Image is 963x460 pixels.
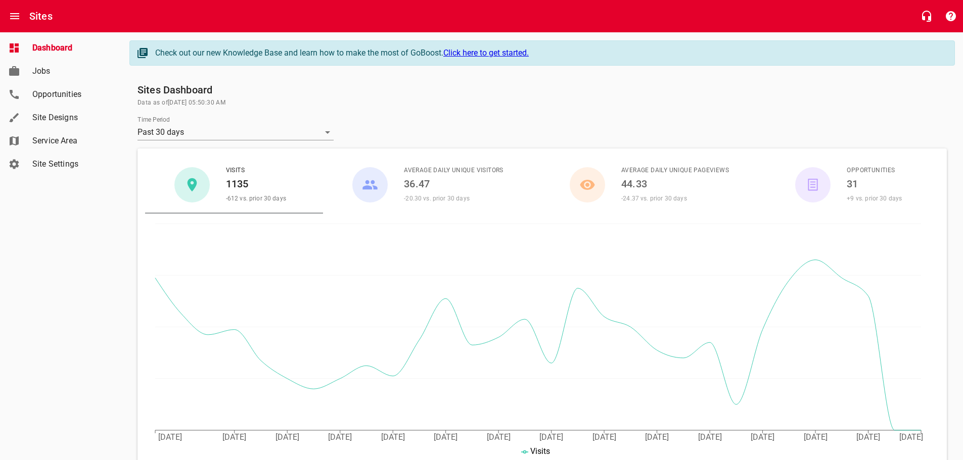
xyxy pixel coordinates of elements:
[158,432,182,442] tspan: [DATE]
[404,195,470,202] span: -20.30 vs. prior 30 days
[530,446,550,456] span: Visits
[222,432,246,442] tspan: [DATE]
[155,47,944,59] div: Check out our new Knowledge Base and learn how to make the most of GoBoost.
[621,166,729,176] span: Average Daily Unique Pageviews
[32,112,109,124] span: Site Designs
[29,8,53,24] h6: Sites
[847,176,902,192] h6: 31
[443,48,529,58] a: Click here to get started.
[328,432,352,442] tspan: [DATE]
[847,166,902,176] span: Opportunities
[698,432,722,442] tspan: [DATE]
[487,432,511,442] tspan: [DATE]
[621,176,729,192] h6: 44.33
[847,195,902,202] span: +9 vs. prior 30 days
[592,432,616,442] tspan: [DATE]
[404,166,503,176] span: Average Daily Unique Visitors
[404,176,503,192] h6: 36.47
[645,432,669,442] tspan: [DATE]
[899,432,923,442] tspan: [DATE]
[32,65,109,77] span: Jobs
[751,432,774,442] tspan: [DATE]
[856,432,880,442] tspan: [DATE]
[914,4,939,28] button: Live Chat
[3,4,27,28] button: Open drawer
[137,82,947,98] h6: Sites Dashboard
[434,432,457,442] tspan: [DATE]
[804,432,828,442] tspan: [DATE]
[276,432,299,442] tspan: [DATE]
[226,176,286,192] h6: 1135
[32,135,109,147] span: Service Area
[226,195,286,202] span: -612 vs. prior 30 days
[32,158,109,170] span: Site Settings
[137,98,947,108] span: Data as of [DATE] 05:50:30 AM
[32,42,109,54] span: Dashboard
[137,117,170,123] label: Time Period
[621,195,687,202] span: -24.37 vs. prior 30 days
[137,124,334,140] div: Past 30 days
[939,4,963,28] button: Support Portal
[32,88,109,100] span: Opportunities
[226,166,286,176] span: Visits
[539,432,563,442] tspan: [DATE]
[381,432,405,442] tspan: [DATE]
